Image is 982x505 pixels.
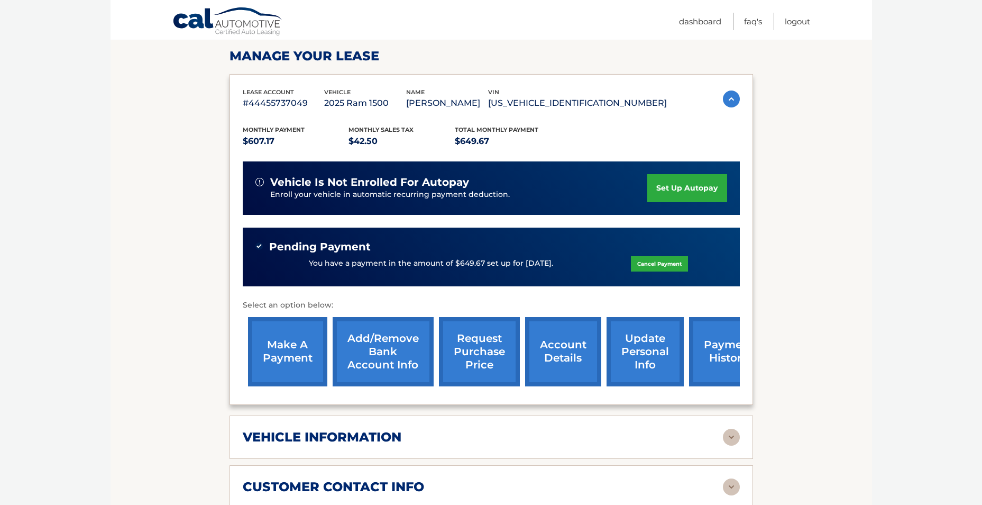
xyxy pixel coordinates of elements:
p: Enroll your vehicle in automatic recurring payment deduction. [270,189,648,201]
a: Cal Automotive [172,7,283,38]
img: accordion-active.svg [723,91,740,107]
p: Select an option below: [243,299,740,312]
img: accordion-rest.svg [723,479,740,495]
p: You have a payment in the amount of $649.67 set up for [DATE]. [309,258,553,269]
h2: customer contact info [243,479,424,495]
a: Logout [785,13,810,30]
a: request purchase price [439,317,520,386]
p: 2025 Ram 1500 [324,96,406,111]
span: name [406,88,425,96]
p: $42.50 [348,134,455,149]
a: account details [525,317,601,386]
a: update personal info [607,317,684,386]
img: alert-white.svg [255,178,264,186]
p: [US_VEHICLE_IDENTIFICATION_NUMBER] [488,96,667,111]
span: Pending Payment [269,240,371,254]
p: #44455737049 [243,96,325,111]
span: vehicle [324,88,351,96]
a: Dashboard [679,13,721,30]
span: vehicle is not enrolled for autopay [270,176,469,189]
a: payment history [689,317,768,386]
span: Total Monthly Payment [455,126,538,133]
h2: vehicle information [243,429,401,445]
p: $649.67 [455,134,561,149]
span: Monthly Payment [243,126,305,133]
a: make a payment [248,317,327,386]
p: [PERSON_NAME] [406,96,488,111]
a: Add/Remove bank account info [333,317,434,386]
h2: Manage Your Lease [230,48,753,64]
img: accordion-rest.svg [723,429,740,446]
span: Monthly sales Tax [348,126,414,133]
img: check-green.svg [255,242,263,250]
a: FAQ's [744,13,762,30]
p: $607.17 [243,134,349,149]
a: Cancel Payment [631,256,688,272]
span: vin [488,88,499,96]
a: set up autopay [647,174,727,202]
span: lease account [243,88,294,96]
